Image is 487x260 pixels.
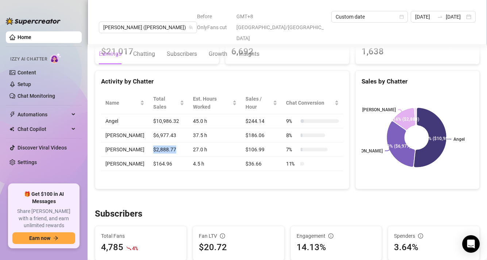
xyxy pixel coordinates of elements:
[246,95,271,111] span: Sales / Hour
[282,92,343,114] th: Chat Conversion
[101,128,149,143] td: [PERSON_NAME]
[99,50,121,58] div: Earnings
[133,50,155,58] div: Chatting
[239,50,259,58] div: Insights
[437,14,443,20] span: to
[50,53,61,63] img: AI Chatter
[193,95,231,111] div: Est. Hours Worked
[189,128,241,143] td: 37.5 h
[18,109,69,120] span: Automations
[241,128,282,143] td: $186.06
[101,157,149,171] td: [PERSON_NAME]
[103,22,193,33] span: Jaylie (jaylietori)
[394,232,474,240] div: Spenders
[126,246,131,251] span: fall
[95,208,142,220] h3: Subscribers
[328,233,333,238] span: info-circle
[399,15,404,19] span: calendar
[6,18,61,25] img: logo-BBDzfeDw.svg
[418,233,423,238] span: info-circle
[241,92,282,114] th: Sales / Hour
[189,114,241,128] td: 45.0 h
[101,92,149,114] th: Name
[149,128,189,143] td: $6,977.43
[149,157,189,171] td: $164.96
[437,14,443,20] span: swap-right
[286,145,298,154] span: 7 %
[153,95,178,111] span: Total Sales
[9,112,15,117] span: thunderbolt
[149,143,189,157] td: $2,888.77
[236,11,327,44] span: GMT+8 [GEOGRAPHIC_DATA]/[GEOGRAPHIC_DATA]
[241,157,282,171] td: $36.66
[297,232,376,240] div: Engagement
[415,13,434,21] input: Start date
[101,114,149,128] td: Angel
[12,191,75,205] span: 🎁 Get $100 in AI Messages
[209,50,227,58] div: Growth
[286,131,298,139] span: 8 %
[18,34,31,40] a: Home
[10,56,47,63] span: Izzy AI Chatter
[362,77,474,86] div: Sales by Chatter
[286,99,333,107] span: Chat Conversion
[189,25,193,30] span: team
[189,143,241,157] td: 27.0 h
[336,11,403,22] span: Custom date
[167,50,197,58] div: Subscribers
[394,241,474,255] div: 3.64%
[18,81,31,87] a: Setup
[349,148,383,154] text: [PERSON_NAME]
[220,233,225,238] span: info-circle
[18,123,69,135] span: Chat Copilot
[189,157,241,171] td: 4.5 h
[101,77,343,86] div: Activity by Chatter
[199,241,278,255] div: $20.72
[241,114,282,128] td: $244.14
[197,11,232,33] span: Before OnlyFans cut
[462,235,480,253] div: Open Intercom Messenger
[12,232,75,244] button: Earn nowarrow-right
[18,70,36,75] a: Content
[18,159,37,165] a: Settings
[362,107,396,112] text: [PERSON_NAME]
[18,145,67,151] a: Discover Viral Videos
[101,241,123,255] div: 4,785
[101,143,149,157] td: [PERSON_NAME]
[12,208,75,229] span: Share [PERSON_NAME] with a friend, and earn unlimited rewards
[286,160,298,168] span: 11 %
[297,241,376,255] div: 14.13%
[53,236,58,241] span: arrow-right
[132,245,138,252] span: 4 %
[101,232,181,240] span: Total Fans
[149,92,189,114] th: Total Sales
[286,117,298,125] span: 9 %
[199,232,278,240] div: Fan LTV
[18,93,55,99] a: Chat Monitoring
[9,127,14,132] img: Chat Copilot
[241,143,282,157] td: $106.99
[149,114,189,128] td: $10,986.32
[453,137,465,142] text: Angel
[29,235,50,241] span: Earn now
[446,13,465,21] input: End date
[105,99,139,107] span: Name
